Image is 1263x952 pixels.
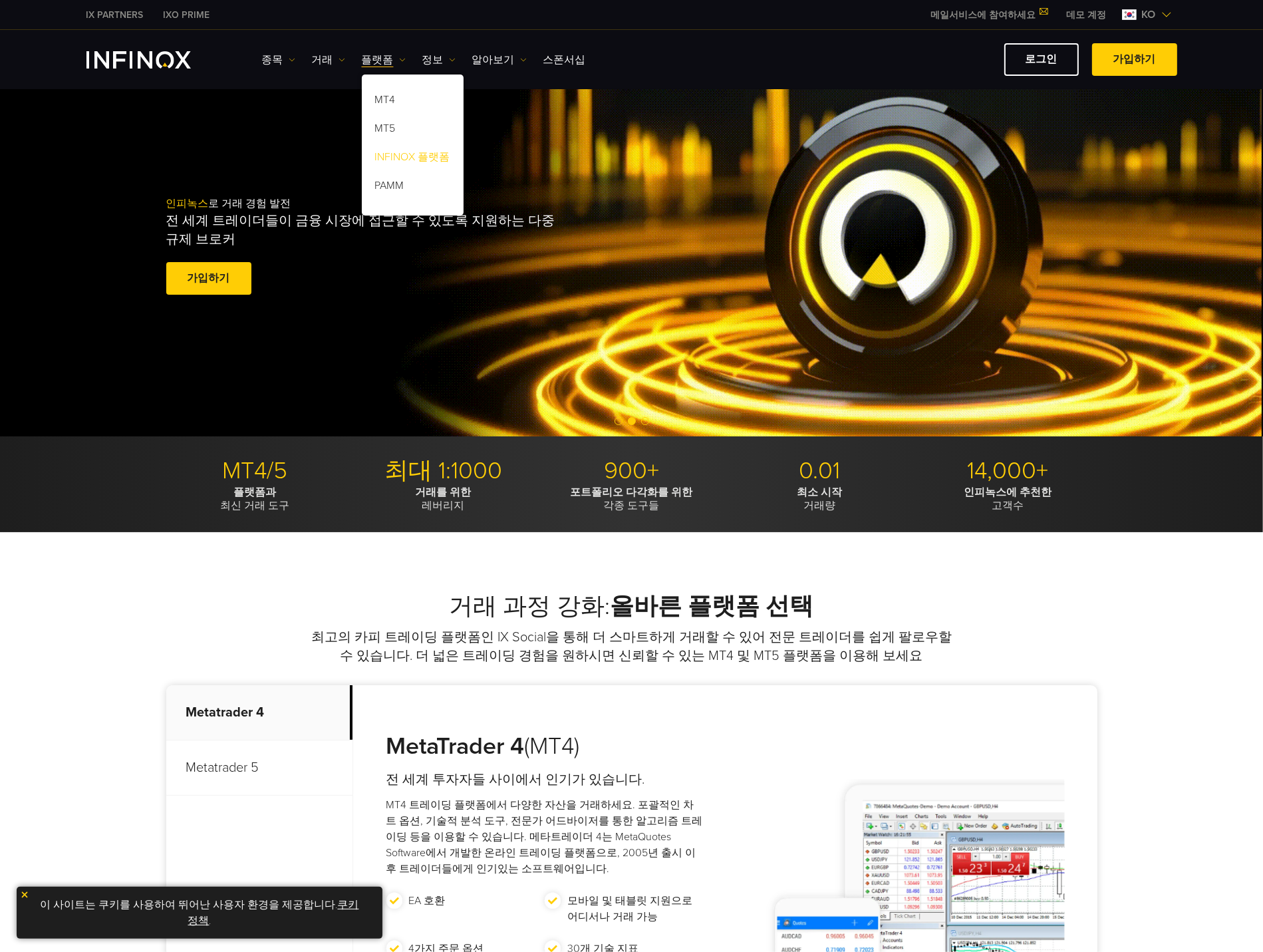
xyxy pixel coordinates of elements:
a: 종목 [262,52,295,68]
p: 최대 1:1000 [354,456,533,486]
a: 알아보기 [472,52,527,68]
a: 정보 [422,52,456,68]
a: INFINOX 플랫폼 [362,145,464,174]
p: 0.01 [731,456,909,486]
strong: 인피녹스에 추천한 [964,486,1052,499]
p: 전 세계 트레이더들이 금융 시장에 접근할 수 있도록 지원하는 다중 규제 브로커 [166,212,561,249]
h4: 전 세계 투자자들 사이에서 인기가 있습니다. [386,770,704,789]
p: Metatrader 5 [166,740,352,796]
p: 레버리지 [354,486,533,512]
span: ko [1137,7,1161,23]
a: 메일서비스에 참여하세요 [921,9,1057,21]
a: MT4 [362,88,464,116]
p: 이 사이트는 쿠키를 사용하여 뛰어난 사용자 환경을 제공합니다. . [23,893,376,932]
p: MT4 트레이딩 플랫폼에서 다양한 자산을 거래하세요. 포괄적인 차트 옵션, 기술적 분석 도구, 전문가 어드바이저를 통한 알고리즘 트레이딩 등을 이용할 수 있습니다. 메타트레이... [386,797,704,877]
strong: 포트폴리오 다각화를 위한 [571,486,693,499]
span: Go to slide 2 [628,417,636,425]
img: yellow close icon [20,890,29,899]
a: INFINOX [76,8,154,22]
p: 최신 거래 도구 [166,486,345,512]
a: 가입하기 [1092,43,1177,76]
h2: 거래 과정 강화: [166,592,1097,621]
a: INFINOX MENU [1057,8,1117,22]
a: INFINOX [154,8,220,22]
a: 가입하기 [166,262,251,295]
p: 모바일 및 태블릿 지원으로 어디서나 거래 가능 [567,893,697,925]
strong: 거래를 위한 [416,486,472,499]
span: Go to slide 1 [615,417,623,425]
strong: MetaTrader 4 [386,732,525,760]
a: PAMM [362,174,464,202]
strong: 최소 시작 [797,486,843,499]
p: Metatrader 4 [166,685,352,740]
p: 최고의 카피 트레이딩 플랫폼인 IX Social을 통해 더 스마트하게 거래할 수 있어 전문 트레이더를 쉽게 팔로우할 수 있습니다. 더 넓은 트레이딩 경험을 원하시면 신뢰할 수... [309,628,954,665]
div: 로 거래 경험 발전 [166,176,660,319]
strong: 올바른 플랫폼 선택 [611,592,814,621]
strong: 플랫폼과 [234,486,277,499]
p: 14,000+ [919,456,1097,486]
a: MT5 [362,116,464,145]
p: 각종 도구들 [543,486,721,512]
h3: (MT4) [386,732,704,761]
span: 인피녹스 [166,197,209,210]
p: 거래량 [731,486,909,512]
a: 플랫폼 [362,52,406,68]
p: EA 호환 [409,893,446,909]
span: Go to slide 3 [641,417,649,425]
a: 거래 [312,52,345,68]
p: MT4/5 [166,456,345,486]
a: INFINOX Logo [86,51,222,69]
a: 로그인 [1004,43,1079,76]
p: 900+ [543,456,721,486]
p: 고객수 [919,486,1097,512]
a: 스폰서십 [543,52,586,68]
